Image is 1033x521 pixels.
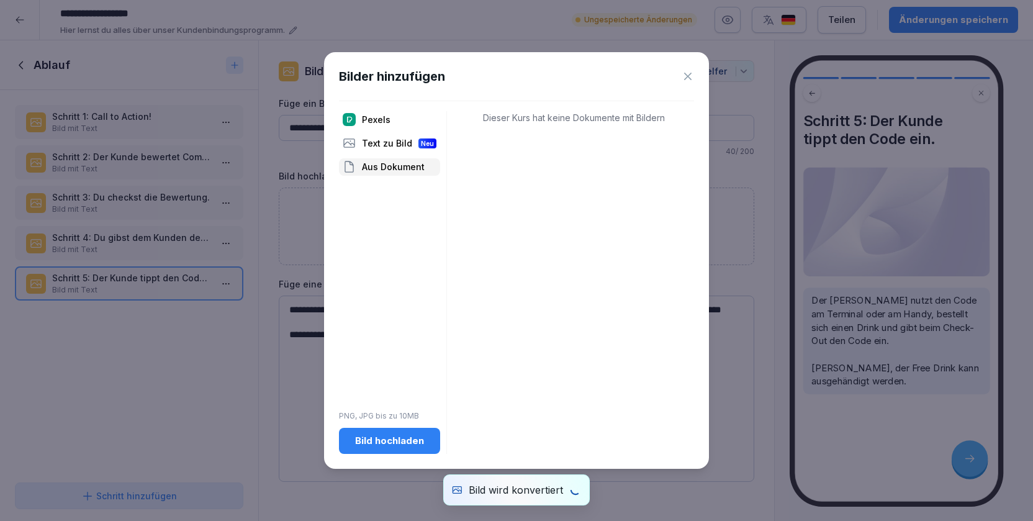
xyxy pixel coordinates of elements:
p: Dieser Kurs hat keine Dokumente mit Bildern [483,111,665,124]
div: Aus Dokument [339,158,440,176]
div: Pexels [339,111,440,129]
div: Neu [418,138,436,148]
div: Text zu Bild [339,135,440,152]
img: pexels.png [343,113,356,126]
p: PNG, JPG bis zu 10MB [339,410,440,422]
button: Bild hochladen [339,428,440,454]
div: Bild hochladen [349,434,430,448]
h1: Bilder hinzufügen [339,67,445,86]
